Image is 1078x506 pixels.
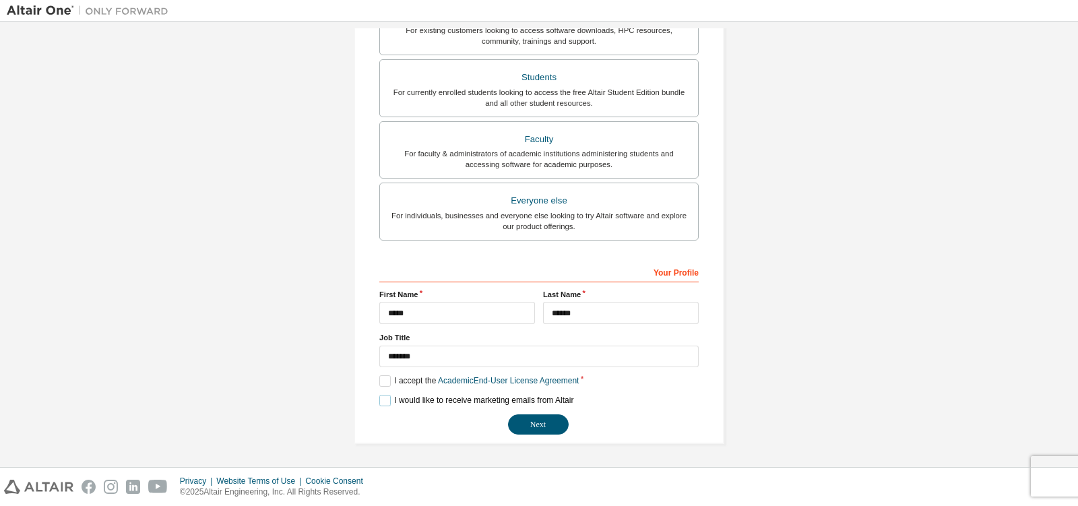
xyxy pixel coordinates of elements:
img: instagram.svg [104,480,118,494]
label: Last Name [543,289,699,300]
div: For individuals, businesses and everyone else looking to try Altair software and explore our prod... [388,210,690,232]
div: For faculty & administrators of academic institutions administering students and accessing softwa... [388,148,690,170]
img: altair_logo.svg [4,480,73,494]
label: I would like to receive marketing emails from Altair [379,395,573,406]
img: facebook.svg [82,480,96,494]
div: For existing customers looking to access software downloads, HPC resources, community, trainings ... [388,25,690,46]
button: Next [508,414,569,435]
p: © 2025 Altair Engineering, Inc. All Rights Reserved. [180,486,371,498]
div: Students [388,68,690,87]
div: Your Profile [379,261,699,282]
img: Altair One [7,4,175,18]
img: linkedin.svg [126,480,140,494]
label: Job Title [379,332,699,343]
div: Privacy [180,476,216,486]
img: youtube.svg [148,480,168,494]
label: First Name [379,289,535,300]
div: For currently enrolled students looking to access the free Altair Student Edition bundle and all ... [388,87,690,108]
div: Website Terms of Use [216,476,305,486]
label: I accept the [379,375,579,387]
div: Cookie Consent [305,476,371,486]
a: Academic End-User License Agreement [438,376,579,385]
div: Everyone else [388,191,690,210]
div: Faculty [388,130,690,149]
